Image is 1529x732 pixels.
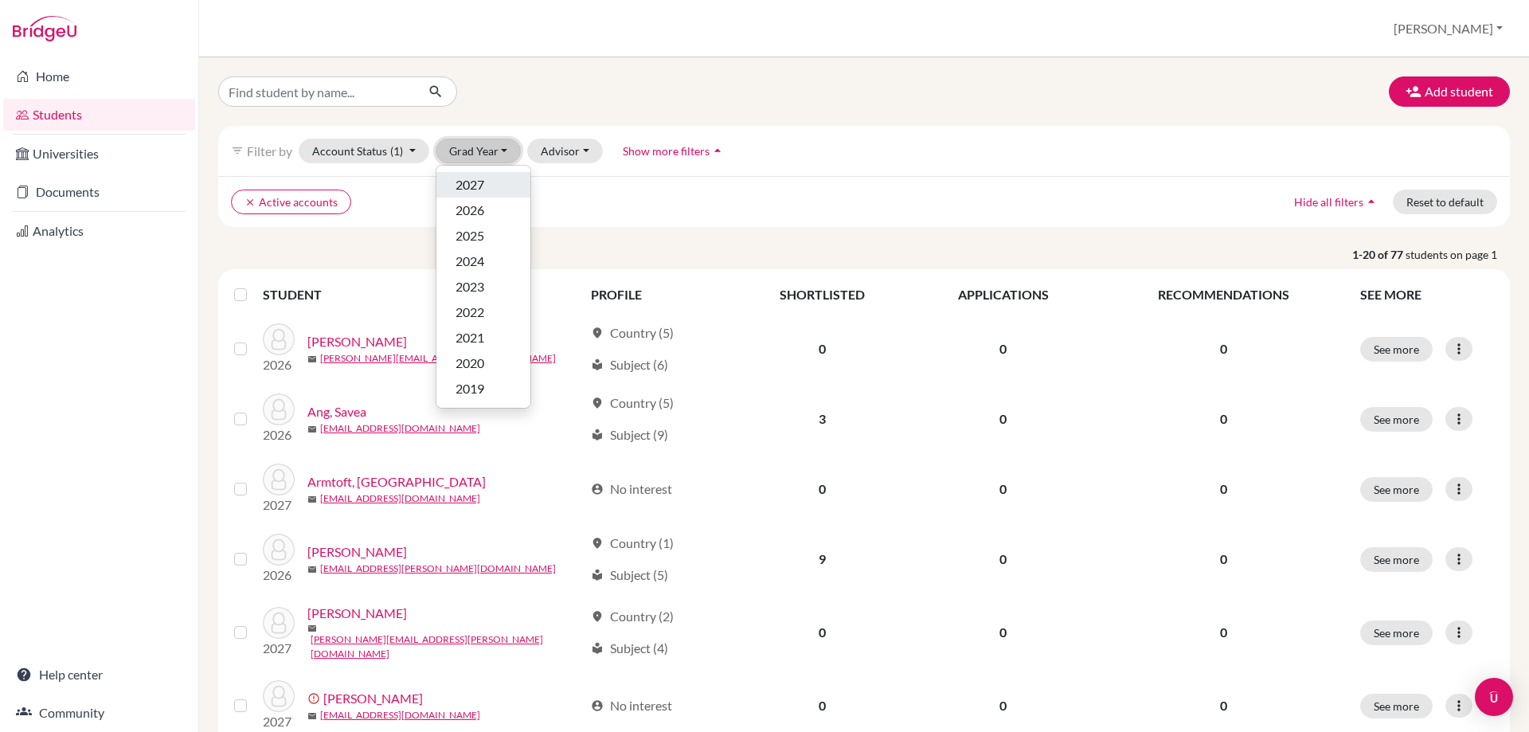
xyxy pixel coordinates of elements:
span: location_on [591,397,604,409]
div: Grad Year [436,165,531,409]
a: Ang, Savea [307,402,366,421]
button: 2024 [436,249,530,274]
th: RECOMMENDATIONS [1097,276,1351,314]
span: 2026 [456,201,484,220]
span: Filter by [247,143,292,159]
img: Axelsson-Hill, Leo [263,607,295,639]
button: Show more filtersarrow_drop_up [609,139,739,163]
button: Grad Year [436,139,522,163]
button: Advisor [527,139,603,163]
button: Hide all filtersarrow_drop_up [1281,190,1393,214]
div: Country (1) [591,534,674,553]
img: Awada, Abbas [263,534,295,566]
span: 2024 [456,252,484,271]
button: See more [1360,694,1433,718]
p: 2027 [263,712,295,731]
button: 2020 [436,350,530,376]
p: 0 [1106,623,1341,642]
p: 0 [1106,480,1341,499]
button: 2019 [436,376,530,401]
strong: 1-20 of 77 [1352,246,1406,263]
div: Open Intercom Messenger [1475,678,1513,716]
a: [PERSON_NAME][EMAIL_ADDRESS][DOMAIN_NAME] [320,351,556,366]
span: mail [307,495,317,504]
p: 0 [1106,550,1341,569]
p: 2026 [263,566,295,585]
button: See more [1360,620,1433,645]
button: See more [1360,547,1433,572]
td: 0 [910,384,1096,454]
button: 2027 [436,172,530,198]
span: Hide all filters [1294,195,1363,209]
p: 0 [1106,409,1341,429]
button: Add student [1389,76,1510,107]
img: Ang, Savea [263,393,295,425]
a: [PERSON_NAME] [323,689,423,708]
td: 0 [910,594,1096,671]
span: 2023 [456,277,484,296]
a: Documents [3,176,195,208]
p: 0 [1106,696,1341,715]
div: No interest [591,480,672,499]
div: Subject (5) [591,566,668,585]
th: SHORTLISTED [734,276,910,314]
th: STUDENT [263,276,581,314]
span: account_circle [591,699,604,712]
div: Subject (4) [591,639,668,658]
i: arrow_drop_up [710,143,725,159]
span: students on page 1 [1406,246,1510,263]
span: 2022 [456,303,484,322]
div: No interest [591,696,672,715]
button: See more [1360,407,1433,432]
button: See more [1360,477,1433,502]
td: 0 [910,314,1096,384]
button: Reset to default [1393,190,1497,214]
button: See more [1360,337,1433,362]
a: [EMAIL_ADDRESS][DOMAIN_NAME] [320,708,480,722]
td: 9 [734,524,910,594]
span: mail [307,425,317,434]
td: 0 [910,524,1096,594]
span: 2025 [456,226,484,245]
span: 2019 [456,379,484,398]
td: 0 [734,454,910,524]
th: APPLICATIONS [910,276,1096,314]
div: Country (5) [591,393,674,413]
span: local_library [591,358,604,371]
div: Subject (6) [591,355,668,374]
img: Bridge-U [13,16,76,41]
span: local_library [591,642,604,655]
span: mail [307,565,317,574]
a: Home [3,61,195,92]
span: location_on [591,327,604,339]
p: 2027 [263,495,295,515]
p: 2027 [263,639,295,658]
a: Analytics [3,215,195,247]
i: clear [244,197,256,208]
span: error_outline [307,692,323,705]
button: [PERSON_NAME] [1386,14,1510,44]
a: Community [3,697,195,729]
span: Show more filters [623,144,710,158]
span: mail [307,624,317,633]
span: 2027 [456,175,484,194]
a: [PERSON_NAME] [307,332,407,351]
p: 2026 [263,355,295,374]
span: local_library [591,429,604,441]
td: 0 [734,314,910,384]
a: [EMAIL_ADDRESS][DOMAIN_NAME] [320,421,480,436]
span: (1) [390,144,403,158]
p: 0 [1106,339,1341,358]
input: Find student by name... [218,76,416,107]
a: [PERSON_NAME][EMAIL_ADDRESS][PERSON_NAME][DOMAIN_NAME] [311,632,584,661]
button: 2022 [436,299,530,325]
a: Help center [3,659,195,691]
th: SEE MORE [1351,276,1504,314]
span: local_library [591,569,604,581]
i: arrow_drop_up [1363,194,1379,209]
button: 2021 [436,325,530,350]
td: 3 [734,384,910,454]
img: Armtoft, Victoria [263,464,295,495]
div: Subject (9) [591,425,668,444]
a: [PERSON_NAME] [307,542,407,562]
